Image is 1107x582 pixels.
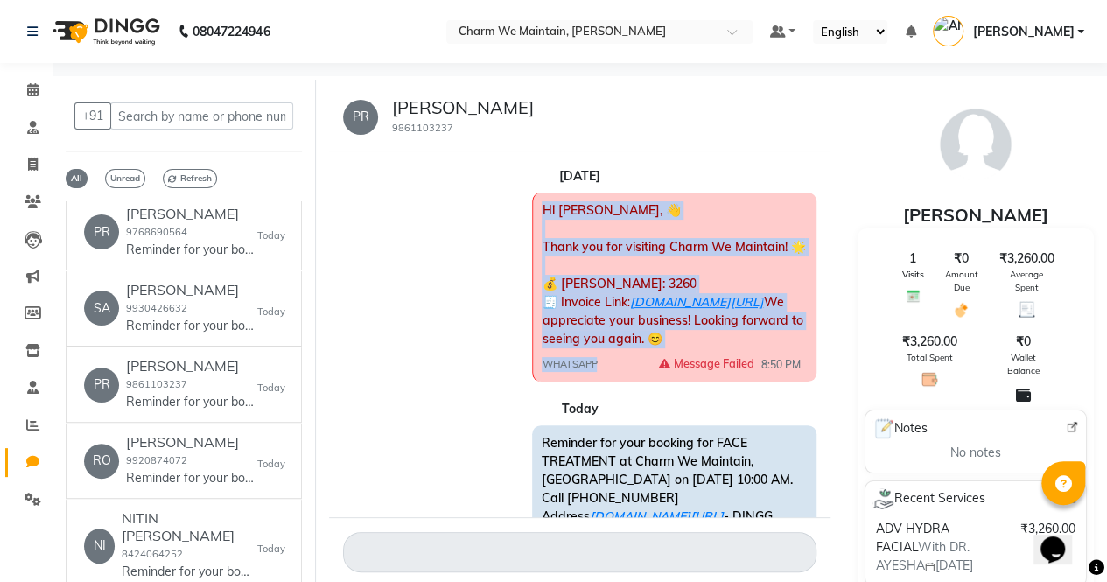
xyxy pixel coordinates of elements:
[122,548,183,560] small: 8424064252
[562,401,599,417] strong: Today
[84,444,119,479] div: RO
[872,417,928,440] span: Notes
[126,302,187,314] small: 9930426632
[257,457,285,472] small: Today
[257,228,285,243] small: Today
[872,488,985,509] span: Recent Services
[126,241,257,259] p: Reminder for your booking for CO2 FRACTIONAL LASER at Charm We Maintain, Andheri on [DATE] 10:00 ...
[761,357,801,373] span: 8:50 PM
[1016,333,1031,351] span: ₹0
[257,305,285,319] small: Today
[876,539,973,573] span: With DR. AYESHA [DATE]
[541,435,792,524] span: Reminder for your booking for FACE TREATMENT at Charm We Maintain, [GEOGRAPHIC_DATA] on [DATE] 10...
[999,351,1048,377] span: Wallet Balance
[163,169,217,188] span: Refresh
[126,358,257,375] h6: [PERSON_NAME]
[1019,301,1035,318] img: Average Spent Icon
[659,355,754,372] span: Message Failed
[589,508,723,524] a: [DOMAIN_NAME][URL]
[907,351,953,364] span: Total Spent
[954,249,969,268] span: ₹0
[999,249,1054,268] span: ₹3,260.00
[902,268,924,281] span: Visits
[126,282,257,298] h6: [PERSON_NAME]
[126,469,257,487] p: Reminder for your booking for HAIR PRP at Charm We Maintain, [GEOGRAPHIC_DATA] on [DATE] 10:00 AM...
[1020,520,1075,538] span: ₹3,260.00
[105,169,145,188] span: Unread
[126,393,257,411] p: Reminder for your booking for FACE TREATMENT at Charm We Maintain, [GEOGRAPHIC_DATA] on [DATE] 10...
[126,226,187,238] small: 9768690564
[193,7,270,56] b: 08047224946
[392,122,453,134] small: 9861103237
[559,168,600,184] strong: [DATE]
[932,101,1019,188] img: avatar
[921,371,938,388] img: Total Spent Icon
[858,202,1094,228] div: [PERSON_NAME]
[542,357,597,372] span: WHATSAPP
[876,521,949,555] span: ADV HYDRA FACIAL
[953,301,970,319] img: Amount Due Icon
[110,102,293,130] input: Search by name or phone number
[1033,512,1089,564] iframe: chat widget
[945,268,978,294] span: Amount Due
[126,454,187,466] small: 9920874072
[66,169,88,188] span: All
[257,381,285,396] small: Today
[629,294,763,310] a: [DOMAIN_NAME][URL]
[257,542,285,557] small: Today
[392,97,534,118] h5: [PERSON_NAME]
[999,268,1054,294] span: Average Spent
[84,291,119,326] div: SA
[122,563,253,581] p: Reminder for your booking for FACE TREATMENT at Charm We Maintain, [GEOGRAPHIC_DATA] on [DATE] 10...
[950,444,1001,462] span: No notes
[84,529,115,564] div: NI
[902,333,957,351] span: ₹3,260.00
[126,206,257,222] h6: [PERSON_NAME]
[542,202,805,347] span: Hi [PERSON_NAME], 👋 Thank you for visiting Charm We Maintain! 🌟 💰 [PERSON_NAME]: 3260 🧾 Invoice L...
[972,23,1074,41] span: [PERSON_NAME]
[84,214,119,249] div: PR
[343,100,378,135] div: PR
[74,102,111,130] button: +91
[84,368,119,403] div: PR
[126,434,257,451] h6: [PERSON_NAME]
[126,378,187,390] small: 9861103237
[45,7,165,56] img: logo
[909,249,916,268] span: 1
[933,16,963,46] img: ANJANI SHARMA
[126,317,257,335] p: Reminder for your booking for FACE TREATMENT at Charm We Maintain, [GEOGRAPHIC_DATA] on [DATE] 10...
[122,510,257,543] h6: NITIN [PERSON_NAME]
